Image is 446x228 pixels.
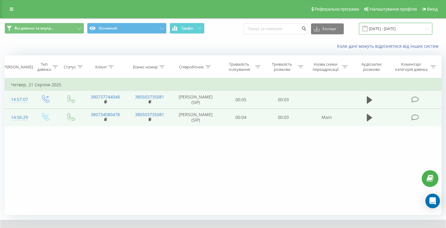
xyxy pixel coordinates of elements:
a: 380737744048 [91,94,120,100]
a: 380734080478 [91,112,120,117]
button: Всі дзвінки та внутр... [5,23,84,34]
div: [PERSON_NAME] [2,64,33,70]
td: 00:03 [262,109,305,126]
div: 14:56:29 [11,112,26,123]
td: 00:05 [219,91,262,109]
td: [PERSON_NAME] (SIP) [172,91,219,109]
span: Вихід [427,7,438,12]
div: Тривалість розмови [268,62,296,72]
span: Налаштування профілю [370,7,417,12]
span: Всі дзвінки та внутр... [15,26,53,31]
div: Статус [64,64,76,70]
a: 380503735081 [135,94,164,100]
div: Open Intercom Messenger [425,194,440,208]
div: Клієнт [95,64,107,70]
td: 00:03 [262,91,305,109]
div: Назва схеми переадресації [310,62,341,72]
div: 14:57:07 [11,94,26,105]
div: Тип дзвінка [37,62,51,72]
a: Коли дані можуть відрізнятися вiд інших систем [337,43,441,49]
div: Коментар/категорія дзвінка [394,62,429,72]
td: Main [305,109,349,126]
div: Співробітник [179,64,204,70]
div: Аудіозапис розмови [355,62,389,72]
div: Тривалість очікування [225,62,254,72]
button: Основний [87,23,167,34]
button: Експорт [311,23,344,34]
span: Реферальна програма [315,7,359,12]
td: Четвер, 21 Серпня 2025 [5,79,441,91]
input: Пошук за номером [244,23,308,34]
a: 380503735081 [135,112,164,117]
td: [PERSON_NAME] (SIP) [172,109,219,126]
button: Графік [170,23,204,34]
span: Графік [181,26,193,30]
div: Бізнес номер [133,64,158,70]
td: 00:04 [219,109,262,126]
